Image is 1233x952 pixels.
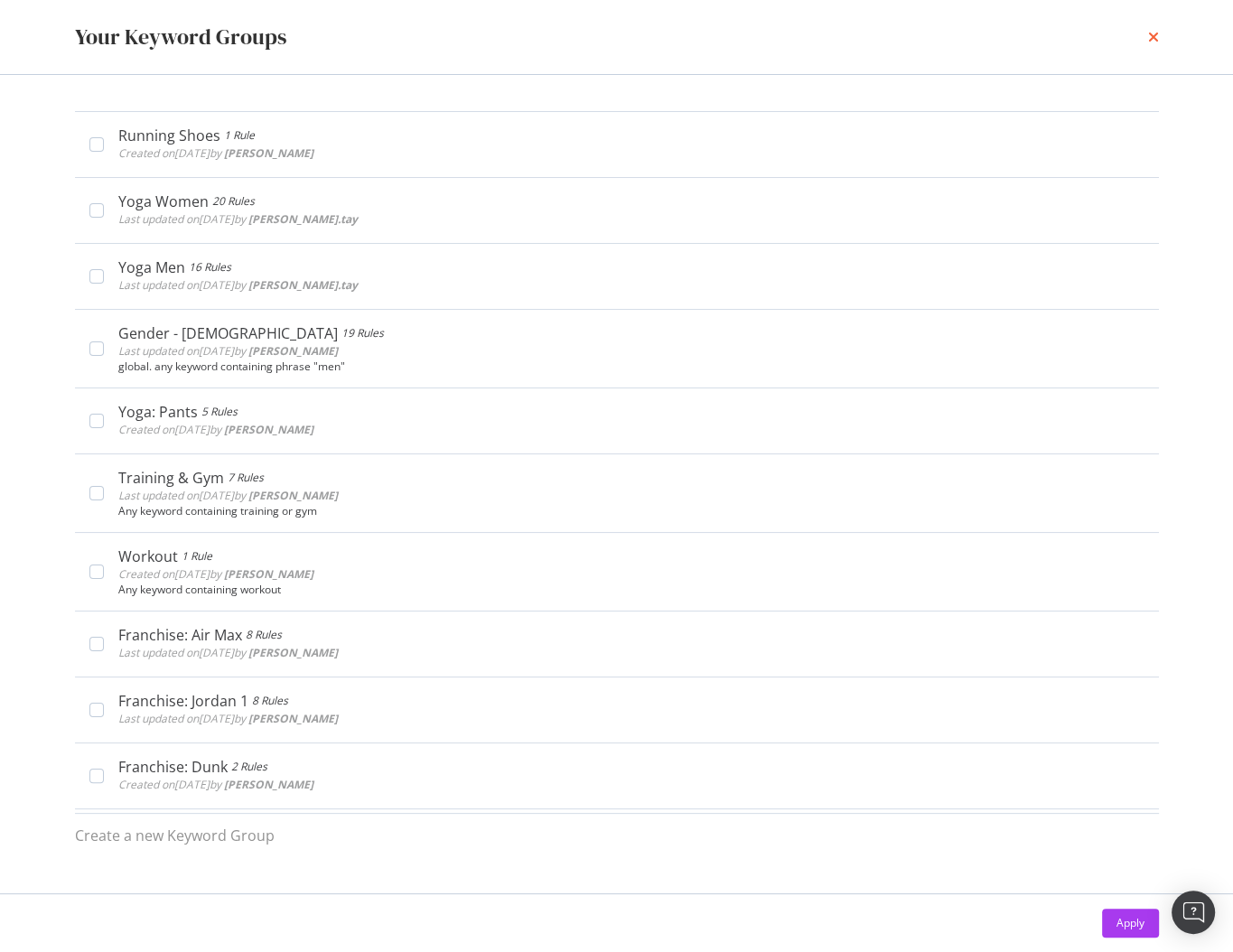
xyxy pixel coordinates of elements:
[118,422,313,437] span: Created on [DATE] by
[248,711,338,726] b: [PERSON_NAME]
[182,547,212,565] div: 1 Rule
[118,583,1144,596] div: Any keyword containing workout
[224,145,313,161] b: [PERSON_NAME]
[75,826,275,846] div: Create a new Keyword Group
[118,692,248,710] div: Franchise: Jordan 1
[248,211,358,227] b: [PERSON_NAME].tay
[224,566,313,582] b: [PERSON_NAME]
[341,324,384,342] div: 19 Rules
[118,777,313,792] span: Created on [DATE] by
[248,645,338,660] b: [PERSON_NAME]
[118,145,313,161] span: Created on [DATE] by
[75,22,286,52] div: Your Keyword Groups
[118,566,313,582] span: Created on [DATE] by
[248,277,358,293] b: [PERSON_NAME].tay
[118,645,338,660] span: Last updated on [DATE] by
[118,547,178,565] div: Workout
[118,711,338,726] span: Last updated on [DATE] by
[118,258,185,276] div: Yoga Men
[118,277,358,293] span: Last updated on [DATE] by
[118,126,220,145] div: Running Shoes
[246,626,282,644] div: 8 Rules
[1148,22,1159,52] div: times
[189,258,231,276] div: 16 Rules
[248,488,338,503] b: [PERSON_NAME]
[224,777,313,792] b: [PERSON_NAME]
[1172,891,1215,934] div: Open Intercom Messenger
[252,692,288,710] div: 8 Rules
[118,403,198,421] div: Yoga: Pants
[118,324,338,342] div: Gender - [DEMOGRAPHIC_DATA]
[212,192,255,210] div: 20 Rules
[118,758,228,776] div: Franchise: Dunk
[118,360,1144,373] div: global. any keyword containing phrase "men"
[118,488,338,503] span: Last updated on [DATE] by
[228,469,264,487] div: 7 Rules
[118,469,224,487] div: Training & Gym
[118,343,338,359] span: Last updated on [DATE] by
[118,192,209,210] div: Yoga Women
[75,814,275,857] button: Create a new Keyword Group
[1116,915,1144,930] div: Apply
[231,758,267,776] div: 2 Rules
[1102,909,1159,938] button: Apply
[201,403,238,421] div: 5 Rules
[224,126,255,145] div: 1 Rule
[118,505,1144,518] div: Any keyword containing training or gym
[248,343,338,359] b: [PERSON_NAME]
[118,626,242,644] div: Franchise: Air Max
[118,211,358,227] span: Last updated on [DATE] by
[224,422,313,437] b: [PERSON_NAME]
